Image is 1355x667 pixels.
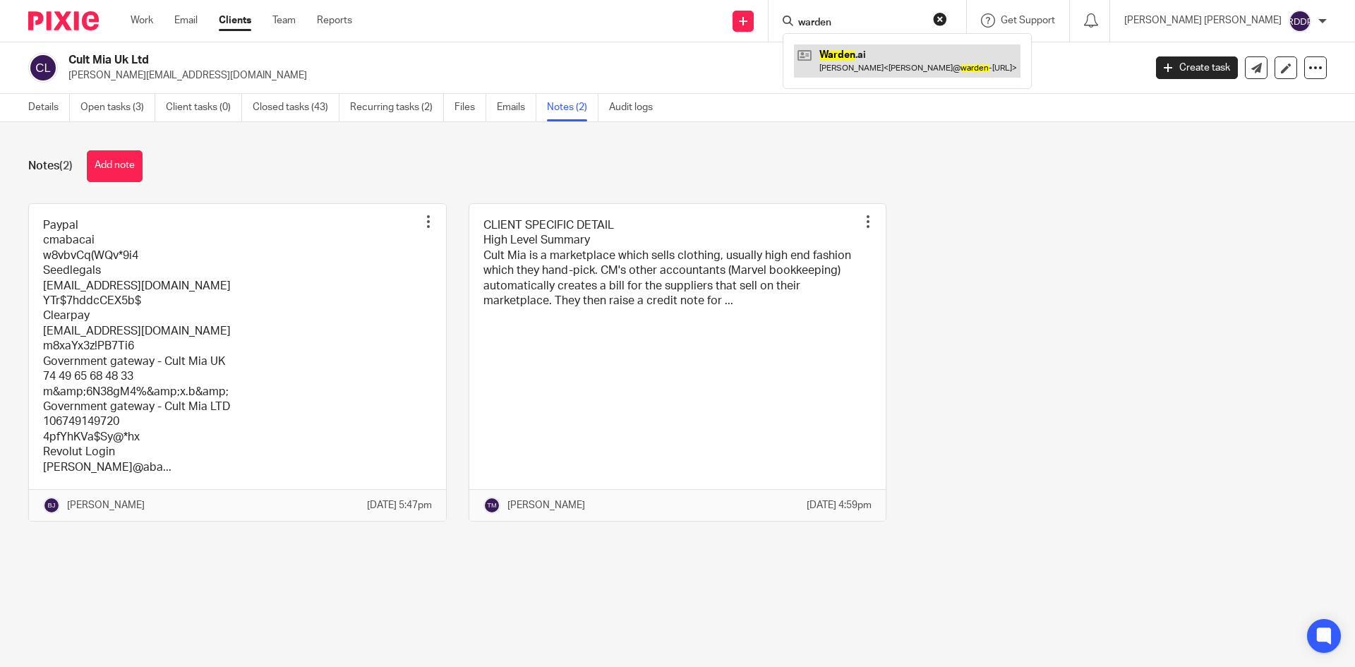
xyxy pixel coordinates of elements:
[317,13,352,28] a: Reports
[68,53,922,68] h2: Cult Mia Uk Ltd
[797,17,924,30] input: Search
[43,497,60,514] img: svg%3E
[68,68,1135,83] p: [PERSON_NAME][EMAIL_ADDRESS][DOMAIN_NAME]
[454,94,486,121] a: Files
[1124,13,1282,28] p: [PERSON_NAME] [PERSON_NAME]
[219,13,251,28] a: Clients
[174,13,198,28] a: Email
[609,94,663,121] a: Audit logs
[272,13,296,28] a: Team
[350,94,444,121] a: Recurring tasks (2)
[507,498,585,512] p: [PERSON_NAME]
[28,159,73,174] h1: Notes
[28,11,99,30] img: Pixie
[166,94,242,121] a: Client tasks (0)
[131,13,153,28] a: Work
[1289,10,1311,32] img: svg%3E
[1001,16,1055,25] span: Get Support
[67,498,145,512] p: [PERSON_NAME]
[87,150,143,182] button: Add note
[80,94,155,121] a: Open tasks (3)
[367,498,432,512] p: [DATE] 5:47pm
[28,53,58,83] img: svg%3E
[1156,56,1238,79] a: Create task
[483,497,500,514] img: svg%3E
[547,94,598,121] a: Notes (2)
[933,12,947,26] button: Clear
[497,94,536,121] a: Emails
[807,498,872,512] p: [DATE] 4:59pm
[253,94,339,121] a: Closed tasks (43)
[59,160,73,172] span: (2)
[28,94,70,121] a: Details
